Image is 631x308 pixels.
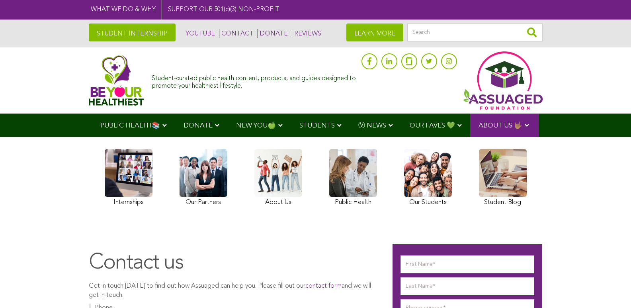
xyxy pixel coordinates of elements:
p: Get in touch [DATE] to find out how Assuaged can help you. Please fill out our and we will get in... [89,282,377,300]
span: OUR FAVES 💚 [410,122,455,129]
span: NEW YOU🍏 [236,122,276,129]
span: STUDENTS [299,122,335,129]
a: LEARN MORE [346,24,403,41]
input: Last Name* [400,277,534,295]
img: Assuaged [89,55,144,106]
a: DONATE [258,29,288,38]
iframe: Chat Widget [591,270,631,308]
input: Search [407,24,543,41]
a: STUDENT INTERNSHIP [89,24,176,41]
h1: Contact us [89,250,377,276]
div: Navigation Menu [89,114,543,137]
img: glassdoor [406,57,412,65]
span: Ⓥ NEWS [358,122,386,129]
span: ABOUT US 🤟🏽 [479,122,522,129]
div: Student-curated public health content, products, and guides designed to promote your healthiest l... [152,71,357,90]
a: CONTACT [219,29,254,38]
a: YOUTUBE [184,29,215,38]
span: DONATE [184,122,213,129]
span: PUBLIC HEALTH📚 [100,122,160,129]
input: First Name* [400,255,534,273]
a: REVIEWS [292,29,321,38]
img: Assuaged App [463,51,543,110]
a: contact form [305,283,342,289]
